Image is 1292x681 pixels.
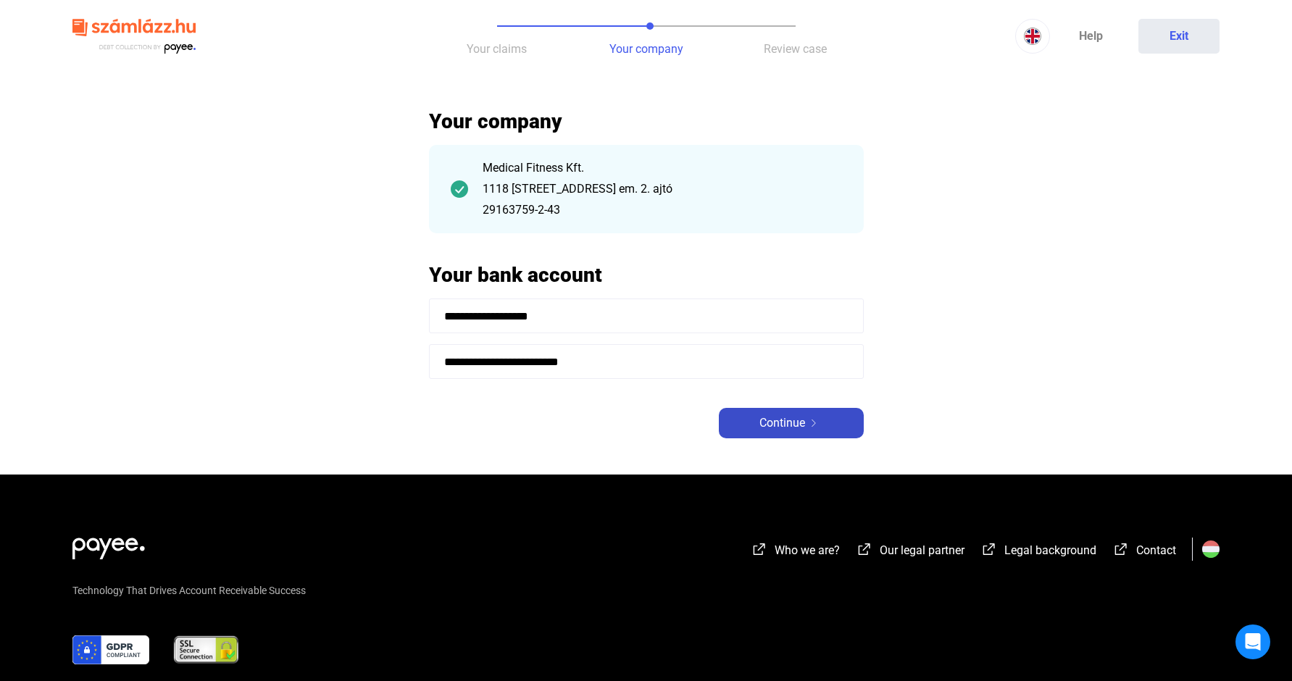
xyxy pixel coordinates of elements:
h2: Your bank account [429,262,864,288]
span: Your company [609,42,683,56]
img: white-payee-white-dot.svg [72,530,145,559]
div: Open Intercom Messenger [1235,624,1270,659]
a: Help [1050,19,1131,54]
div: 29163759-2-43 [483,201,842,219]
img: szamlazzhu-logo [72,13,196,60]
span: Legal background [1004,543,1096,557]
a: external-link-whiteWho we are? [751,546,840,559]
a: external-link-whiteLegal background [980,546,1096,559]
img: external-link-white [751,542,768,556]
span: Continue [759,414,805,432]
span: Contact [1136,543,1176,557]
img: gdpr [72,635,149,664]
a: external-link-whiteOur legal partner [856,546,964,559]
a: external-link-whiteContact [1112,546,1176,559]
img: HU.svg [1202,540,1220,558]
button: EN [1015,19,1050,54]
div: Medical Fitness Kft. [483,159,842,177]
img: arrow-right-white [805,419,822,427]
button: Continuearrow-right-white [719,408,864,438]
img: checkmark-darker-green-circle [451,180,468,198]
h2: Your company [429,109,864,134]
img: external-link-white [1112,542,1130,556]
span: Who we are? [775,543,840,557]
img: EN [1024,28,1041,45]
span: Your claims [467,42,527,56]
div: 1118 [STREET_ADDRESS] em. 2. ajtó [483,180,842,198]
button: Exit [1138,19,1220,54]
span: Review case [764,42,827,56]
span: Our legal partner [880,543,964,557]
img: ssl [172,635,240,664]
img: external-link-white [980,542,998,556]
img: external-link-white [856,542,873,556]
